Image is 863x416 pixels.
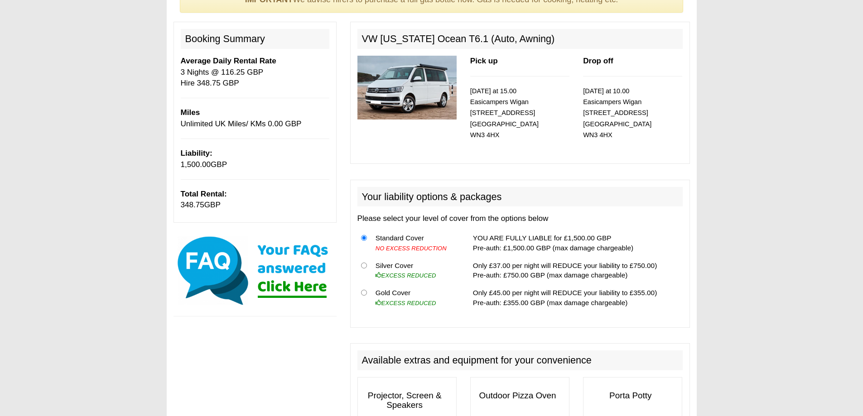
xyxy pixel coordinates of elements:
[357,29,683,49] h2: VW [US_STATE] Ocean T6.1 (Auto, Awning)
[471,387,569,405] h3: Outdoor Pizza Oven
[376,245,447,252] i: NO EXCESS REDUCTION
[181,107,329,129] p: Unlimited UK Miles/ KMs 0.00 GBP
[470,87,539,139] small: [DATE] at 15.00 Easicampers Wigan [STREET_ADDRESS] [GEOGRAPHIC_DATA] WN3 4HX
[181,189,329,211] p: GBP
[376,272,436,279] i: EXCESS REDUCED
[357,213,683,224] p: Please select your level of cover from the options below
[469,229,683,257] td: YOU ARE FULLY LIABLE for £1,500.00 GBP Pre-auth: £1,500.00 GBP (max damage chargeable)
[357,187,683,207] h2: Your liability options & packages
[583,387,682,405] h3: Porta Potty
[372,229,459,257] td: Standard Cover
[181,29,329,49] h2: Booking Summary
[181,108,200,117] b: Miles
[181,190,227,198] b: Total Rental:
[357,56,457,120] img: 315.jpg
[181,148,329,170] p: GBP
[469,257,683,284] td: Only £37.00 per night will REDUCE your liability to £750.00) Pre-auth: £750.00 GBP (max damage ch...
[181,149,212,158] b: Liability:
[376,300,436,306] i: EXCESS REDUCED
[181,56,329,89] p: 3 Nights @ 116.25 GBP Hire 348.75 GBP
[174,234,337,307] img: Click here for our most common FAQs
[583,87,651,139] small: [DATE] at 10.00 Easicampers Wigan [STREET_ADDRESS] [GEOGRAPHIC_DATA] WN3 4HX
[181,160,211,169] span: 1,500.00
[357,350,683,370] h2: Available extras and equipment for your convenience
[358,387,456,415] h3: Projector, Screen & Speakers
[181,57,276,65] b: Average Daily Rental Rate
[372,284,459,311] td: Gold Cover
[372,257,459,284] td: Silver Cover
[469,284,683,311] td: Only £45.00 per night will REDUCE your liability to £355.00) Pre-auth: £355.00 GBP (max damage ch...
[583,57,613,65] b: Drop off
[470,57,498,65] b: Pick up
[181,201,204,209] span: 348.75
